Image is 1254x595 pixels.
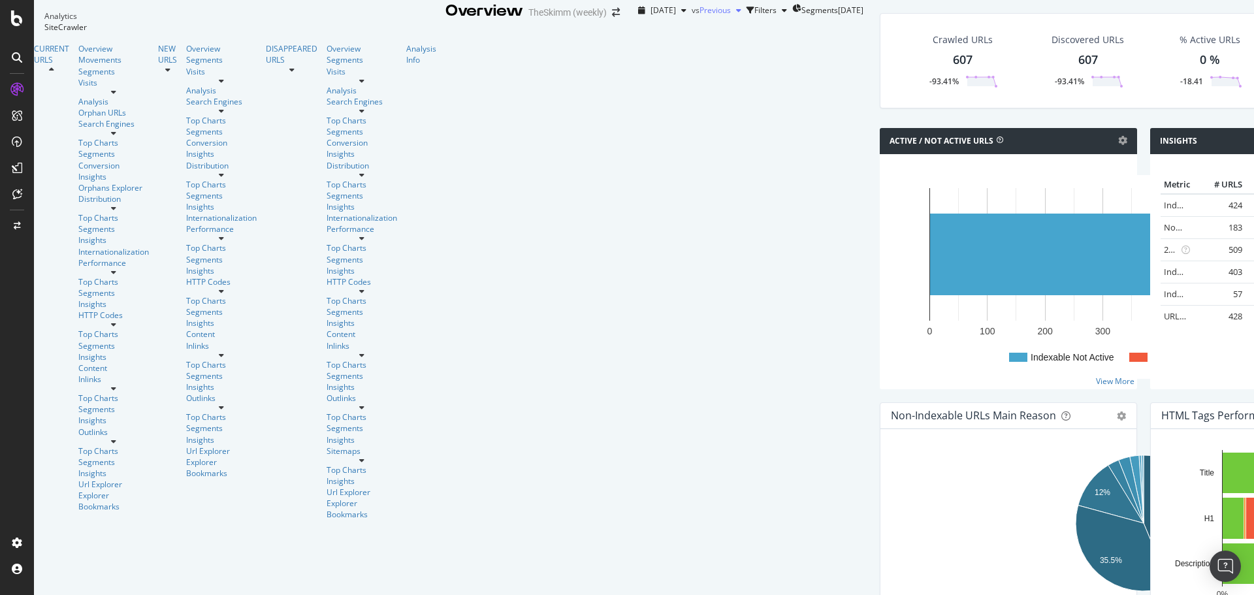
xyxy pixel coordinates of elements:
[78,96,149,107] a: Analysis
[953,52,973,69] div: 607
[186,242,257,253] a: Top Charts
[186,66,257,77] a: Visits
[327,359,397,370] div: Top Charts
[1180,33,1240,46] div: % Active URLs
[78,457,149,468] div: Segments
[78,118,149,129] a: Search Engines
[186,329,257,340] a: Content
[327,242,397,253] div: Top Charts
[1193,239,1246,261] td: 509
[186,340,257,351] a: Inlinks
[186,179,257,190] a: Top Charts
[78,182,149,193] div: Orphans Explorer
[78,276,149,287] div: Top Charts
[78,340,149,351] a: Segments
[186,201,257,212] a: Insights
[78,257,149,268] a: Performance
[186,160,257,171] div: Distribution
[327,43,397,54] a: Overview
[78,415,149,426] a: Insights
[78,160,149,171] div: Conversion
[78,329,149,340] div: Top Charts
[78,137,149,148] div: Top Charts
[327,445,397,457] a: Sitemaps
[1031,352,1114,362] text: Indexable Not Active
[186,85,257,96] div: Analysis
[78,54,149,65] a: Movements
[78,374,149,385] a: Inlinks
[78,362,149,374] a: Content
[78,445,149,457] a: Top Charts
[78,351,149,362] div: Insights
[528,6,607,19] div: TheSkimm (weekly)
[186,265,257,276] div: Insights
[891,409,1056,422] div: Non-Indexable URLs Main Reason
[327,317,397,329] a: Insights
[327,137,397,148] a: Conversion
[186,276,257,287] a: HTTP Codes
[186,411,257,423] a: Top Charts
[1096,376,1134,387] a: View More
[186,43,257,54] a: Overview
[327,411,397,423] a: Top Charts
[1193,261,1246,283] td: 403
[186,381,257,393] div: Insights
[78,77,149,88] div: Visits
[186,254,257,265] a: Segments
[78,107,149,118] a: Orphan URLs
[78,223,149,234] a: Segments
[186,223,257,234] div: Performance
[327,329,397,340] div: Content
[327,393,397,404] a: Outlinks
[327,54,397,65] div: Segments
[78,66,149,77] a: Segments
[929,76,959,87] div: -93.41%
[327,498,397,520] div: Explorer Bookmarks
[78,404,149,415] a: Segments
[327,306,397,317] div: Segments
[186,317,257,329] a: Insights
[327,434,397,445] a: Insights
[78,171,149,182] a: Insights
[186,306,257,317] div: Segments
[78,193,149,204] a: Distribution
[78,246,149,257] a: Internationalization
[327,295,397,306] a: Top Charts
[1164,244,1199,255] a: 2xx URLs
[78,298,149,310] a: Insights
[327,475,397,487] a: Insights
[186,190,257,201] div: Segments
[186,126,257,137] a: Segments
[186,295,257,306] div: Top Charts
[186,115,257,126] a: Top Charts
[327,223,397,234] div: Performance
[78,234,149,246] div: Insights
[838,5,863,16] div: [DATE]
[78,490,149,512] a: Explorer Bookmarks
[1160,135,1197,148] h4: Insights
[1193,283,1246,306] td: 57
[1117,411,1126,421] div: gear
[1164,221,1244,233] a: Non-Indexable URLs
[78,393,149,404] a: Top Charts
[327,254,397,265] div: Segments
[78,43,149,54] a: Overview
[980,326,995,336] text: 100
[327,276,397,287] div: HTTP Codes
[186,96,257,107] div: Search Engines
[327,66,397,77] div: Visits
